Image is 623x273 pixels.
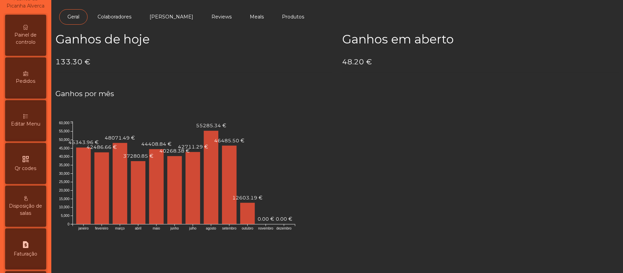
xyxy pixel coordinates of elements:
text: junho [170,226,179,230]
a: [PERSON_NAME] [141,9,202,25]
span: Qr codes [15,165,37,172]
a: Colaboradores [89,9,140,25]
text: 45343.96 € [68,139,99,145]
text: 55285.34 € [196,122,226,129]
text: novembro [258,226,274,230]
text: 55,000 [59,129,69,133]
text: 25,000 [59,180,69,184]
text: 0.00 € [276,216,292,222]
h2: Ganhos de hoje [55,32,332,47]
text: 10,000 [59,205,69,209]
text: 35,000 [59,163,69,167]
text: janeiro [78,226,89,230]
text: julho [189,226,197,230]
text: 40268.38 € [159,148,190,154]
text: maio [153,226,160,230]
text: 46485.50 € [214,138,244,144]
text: março [115,226,125,230]
text: 40,000 [59,155,69,158]
i: qr_code [22,155,30,163]
text: fevereiro [95,226,108,230]
text: 44408.84 € [141,141,171,147]
text: 5,000 [61,214,69,218]
span: Painel de controlo [7,31,44,46]
a: Meals [242,9,272,25]
text: 37280.85 € [123,153,153,159]
h4: 133.30 € [55,57,332,67]
text: 60,000 [59,121,69,125]
h4: 48.20 € [342,57,619,67]
text: 48071.49 € [105,135,135,141]
i: request_page [22,240,30,249]
text: setembro [222,226,236,230]
h4: Ganhos por mês [55,89,619,99]
text: dezembro [276,226,292,230]
a: Produtos [274,9,312,25]
text: 0 [67,222,69,226]
text: outubro [242,226,254,230]
text: agosto [206,226,216,230]
text: 0.00 € [258,216,274,222]
text: 45,000 [59,146,69,150]
text: abril [135,226,141,230]
text: 50,000 [59,138,69,142]
h2: Ganhos em aberto [342,32,619,47]
span: Pedidos [16,78,36,85]
text: 20,000 [59,188,69,192]
text: 30,000 [59,172,69,175]
text: 12603.19 € [232,195,262,201]
span: Faturação [14,250,38,258]
a: Reviews [203,9,240,25]
text: 15,000 [59,197,69,201]
span: Editar Menu [11,120,40,128]
text: 42486.66 € [87,144,117,150]
text: 42711.29 € [178,144,208,150]
a: Geral [59,9,88,25]
span: Disposição de salas [7,203,44,217]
